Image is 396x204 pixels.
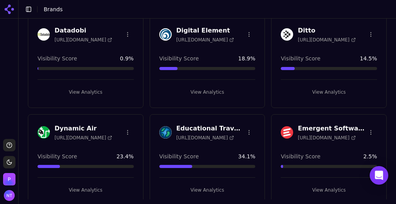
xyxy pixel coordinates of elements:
[4,190,15,201] img: Nate Tower
[298,135,355,141] span: [URL][DOMAIN_NAME]
[370,166,388,185] div: Open Intercom Messenger
[44,5,374,13] nav: breadcrumb
[44,6,63,12] span: Brands
[120,55,134,62] span: 0.9 %
[159,126,172,139] img: Educational Travel Adventures
[363,153,377,160] span: 2.5 %
[38,153,77,160] span: Visibility Score
[55,124,112,133] h3: Dynamic Air
[38,184,134,196] button: View Analytics
[3,173,15,185] img: Perrill
[281,126,293,139] img: Emergent Software
[298,124,365,133] h3: Emergent Software
[116,153,133,160] span: 23.4 %
[176,26,234,35] h3: Digital Element
[3,173,15,185] button: Open organization switcher
[159,55,199,62] span: Visibility Score
[55,26,112,35] h3: Datadobi
[360,55,377,62] span: 14.5 %
[176,135,234,141] span: [URL][DOMAIN_NAME]
[281,55,320,62] span: Visibility Score
[55,37,112,43] span: [URL][DOMAIN_NAME]
[159,28,172,41] img: Digital Element
[298,26,355,35] h3: Ditto
[281,184,377,196] button: View Analytics
[159,184,256,196] button: View Analytics
[4,190,15,201] button: Open user button
[298,37,355,43] span: [URL][DOMAIN_NAME]
[238,55,255,62] span: 18.9 %
[281,86,377,98] button: View Analytics
[281,28,293,41] img: Ditto
[55,135,112,141] span: [URL][DOMAIN_NAME]
[159,153,199,160] span: Visibility Score
[176,37,234,43] span: [URL][DOMAIN_NAME]
[159,86,256,98] button: View Analytics
[38,28,50,41] img: Datadobi
[38,86,134,98] button: View Analytics
[176,124,243,133] h3: Educational Travel Adventures
[238,153,255,160] span: 34.1 %
[281,153,320,160] span: Visibility Score
[38,126,50,139] img: Dynamic Air
[38,55,77,62] span: Visibility Score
